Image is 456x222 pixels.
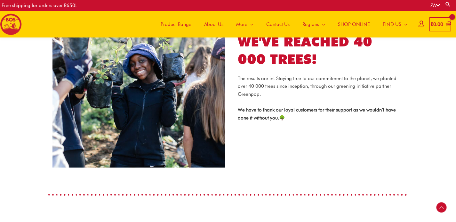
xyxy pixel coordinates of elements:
nav: Site Navigation [149,11,414,37]
a: Contact Us [260,11,296,37]
span: FIND US [383,15,401,34]
h2: WE'VE REACHED 40 000 TREES! [238,33,397,68]
span: Contact Us [266,15,290,34]
span: More [236,15,247,34]
a: ZA [430,3,440,8]
a: About Us [198,11,230,37]
p: The results are in! Staying true to our commitment to the planet, we planted over 40 000 trees si... [238,75,397,98]
bdi: 0.00 [431,21,443,27]
a: View Shopping Cart, empty [429,17,451,32]
a: Search button [445,1,451,7]
span: R [431,21,433,27]
a: Product Range [154,11,198,37]
strong: We have to thank our loyal customers for their support as we wouldn’t have done it without you. [238,107,396,121]
a: More [230,11,260,37]
a: Regions [296,11,332,37]
span: About Us [204,15,223,34]
a: SHOP ONLINE [332,11,376,37]
span: SHOP ONLINE [338,15,370,34]
span: Regions [302,15,319,34]
span: Product Range [161,15,191,34]
p: 🌳 [238,106,397,122]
